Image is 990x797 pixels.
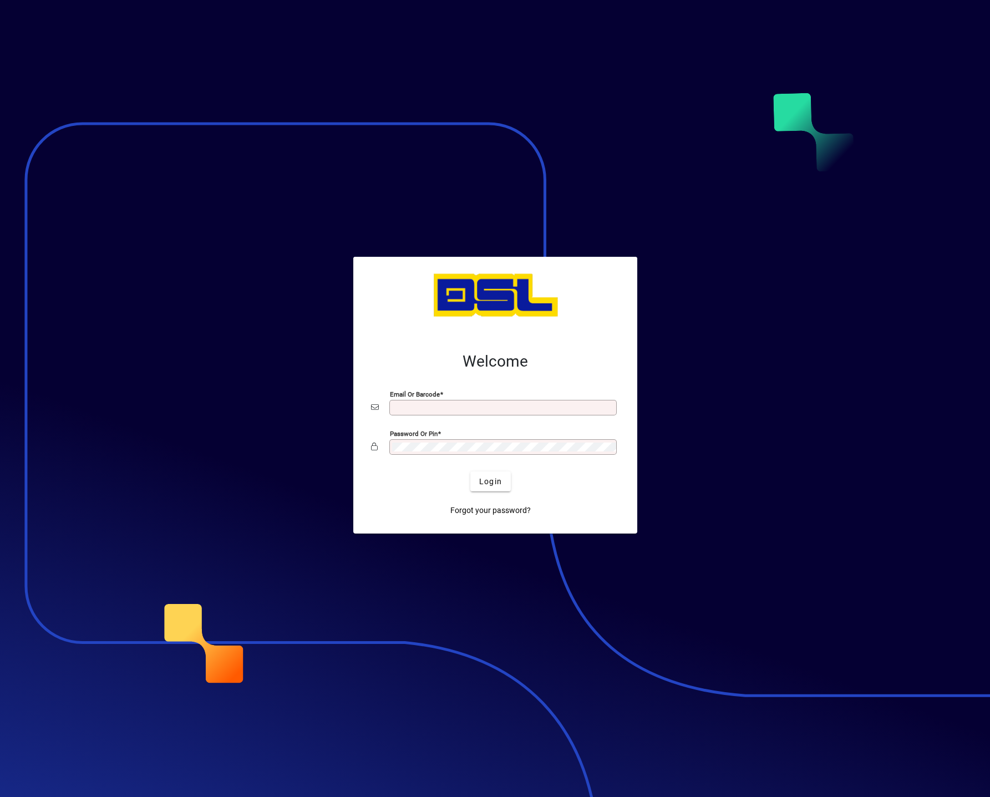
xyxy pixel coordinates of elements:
span: Forgot your password? [450,505,531,516]
span: Login [479,476,502,488]
a: Forgot your password? [446,500,535,520]
mat-label: Password or Pin [390,430,438,438]
h2: Welcome [371,352,620,371]
mat-label: Email or Barcode [390,390,440,398]
button: Login [470,471,511,491]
